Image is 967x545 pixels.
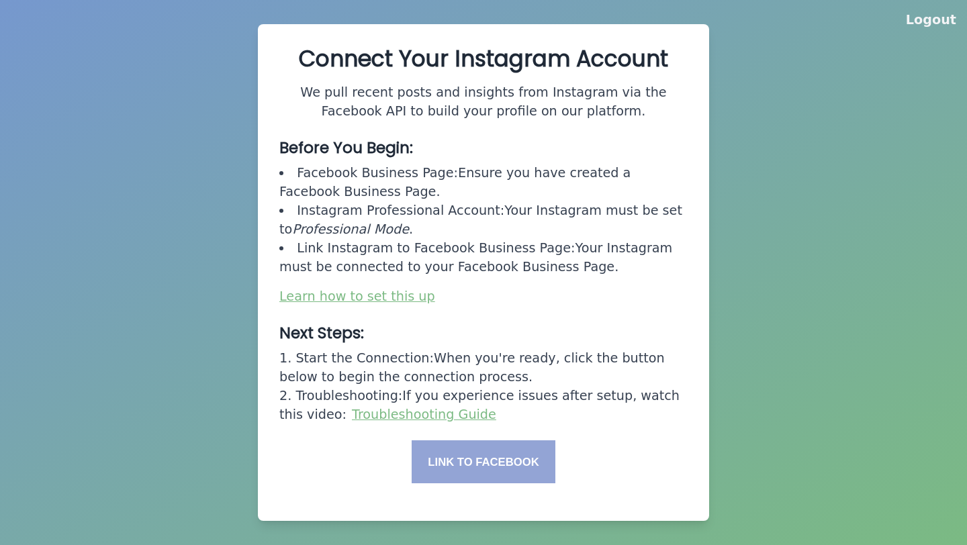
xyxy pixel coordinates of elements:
[279,239,688,277] li: Your Instagram must be connected to your Facebook Business Page.
[297,203,504,218] span: Instagram Professional Account:
[279,46,688,72] h2: Connect Your Instagram Account
[279,289,435,304] a: Learn how to set this up
[279,201,688,239] li: Your Instagram must be set to .
[292,221,409,237] span: Professional Mode
[295,350,434,366] span: Start the Connection:
[295,388,402,403] span: Troubleshooting:
[279,137,688,158] h3: Before You Begin:
[279,83,688,121] p: We pull recent posts and insights from Instagram via the Facebook API to build your profile on ou...
[279,349,688,387] li: When you're ready, click the button below to begin the connection process.
[279,164,688,201] li: Ensure you have created a Facebook Business Page.
[279,322,688,344] h3: Next Steps:
[279,387,688,424] li: If you experience issues after setup, watch this video:
[297,240,575,256] span: Link Instagram to Facebook Business Page:
[352,407,496,422] a: Troubleshooting Guide
[412,440,555,483] button: Link to Facebook
[906,11,956,30] button: Logout
[297,165,458,181] span: Facebook Business Page:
